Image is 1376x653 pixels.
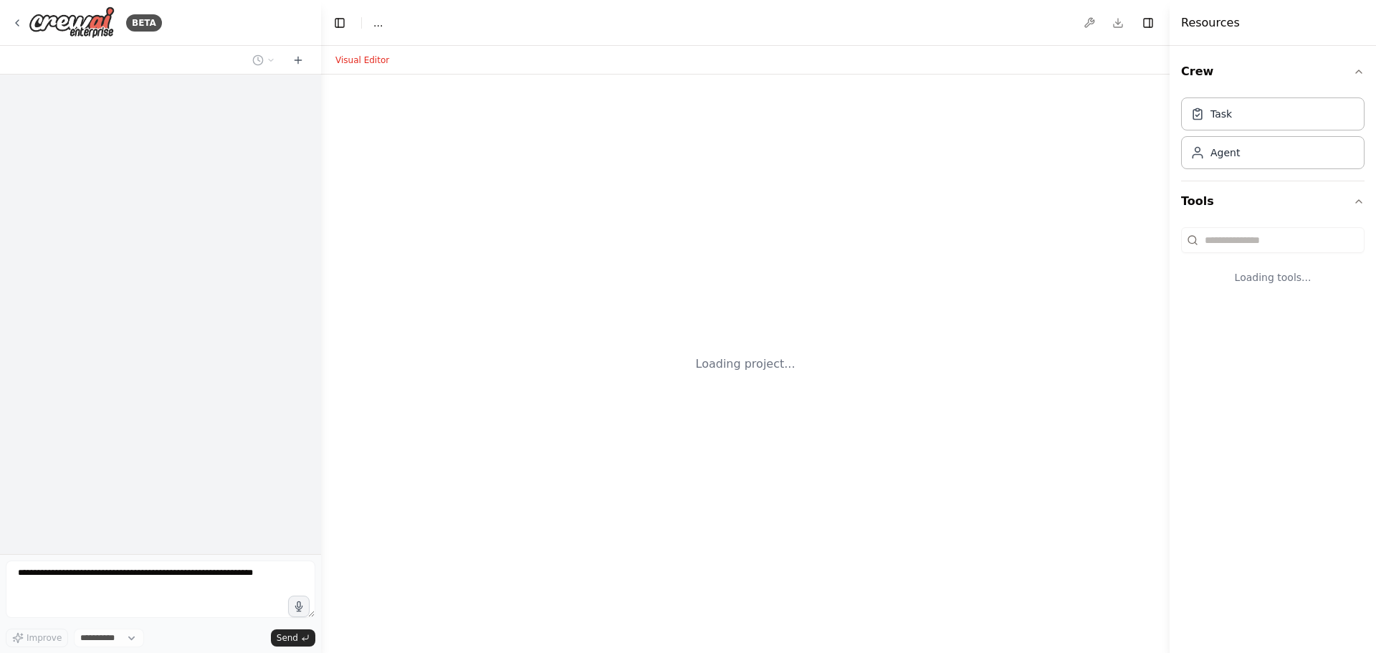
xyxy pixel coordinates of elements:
[327,52,398,69] button: Visual Editor
[288,596,310,617] button: Click to speak your automation idea
[373,16,383,30] span: ...
[271,629,315,647] button: Send
[1210,107,1232,121] div: Task
[247,52,281,69] button: Switch to previous chat
[126,14,162,32] div: BETA
[29,6,115,39] img: Logo
[1181,259,1365,296] div: Loading tools...
[1181,221,1365,308] div: Tools
[1138,13,1158,33] button: Hide right sidebar
[1181,92,1365,181] div: Crew
[1210,146,1240,160] div: Agent
[1181,14,1240,32] h4: Resources
[696,356,795,373] div: Loading project...
[330,13,350,33] button: Hide left sidebar
[6,629,68,647] button: Improve
[373,16,383,30] nav: breadcrumb
[277,632,298,644] span: Send
[1181,52,1365,92] button: Crew
[287,52,310,69] button: Start a new chat
[27,632,62,644] span: Improve
[1181,181,1365,221] button: Tools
